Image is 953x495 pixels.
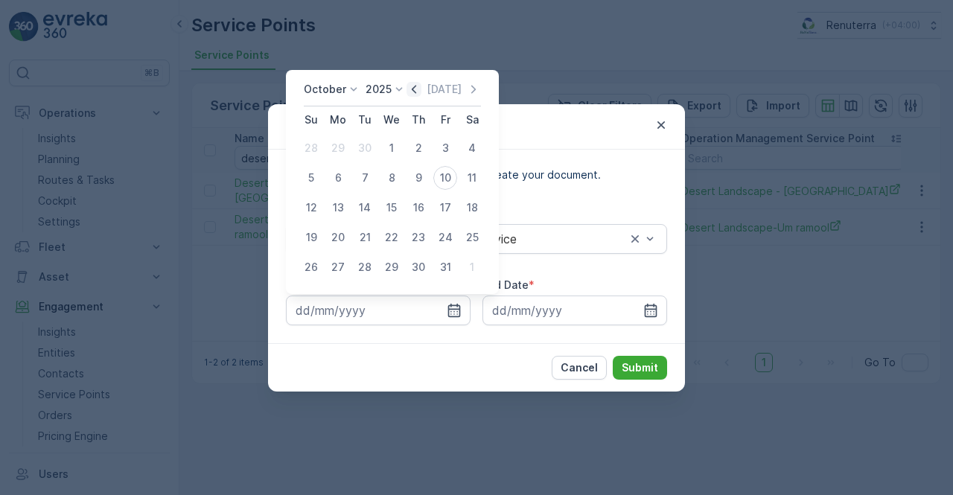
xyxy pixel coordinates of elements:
p: Submit [622,360,658,375]
div: 30 [407,255,430,279]
div: 22 [380,226,404,249]
div: 7 [353,166,377,190]
div: 11 [460,166,484,190]
div: 1 [460,255,484,279]
div: 5 [299,166,323,190]
div: 9 [407,166,430,190]
div: 6 [326,166,350,190]
div: 19 [299,226,323,249]
p: Cancel [561,360,598,375]
div: 31 [433,255,457,279]
div: 20 [326,226,350,249]
div: 25 [460,226,484,249]
button: Cancel [552,356,607,380]
div: 28 [353,255,377,279]
input: dd/mm/yyyy [482,296,667,325]
div: 4 [460,136,484,160]
input: dd/mm/yyyy [286,296,471,325]
th: Friday [432,106,459,133]
p: [DATE] [427,82,462,97]
label: End Date [482,278,529,291]
div: 12 [299,196,323,220]
div: 15 [380,196,404,220]
th: Wednesday [378,106,405,133]
th: Tuesday [351,106,378,133]
div: 16 [407,196,430,220]
div: 30 [353,136,377,160]
div: 26 [299,255,323,279]
div: 2 [407,136,430,160]
div: 21 [353,226,377,249]
div: 1 [380,136,404,160]
th: Monday [325,106,351,133]
div: 28 [299,136,323,160]
div: 29 [380,255,404,279]
div: 27 [326,255,350,279]
div: 18 [460,196,484,220]
div: 14 [353,196,377,220]
button: Submit [613,356,667,380]
div: 17 [433,196,457,220]
th: Saturday [459,106,485,133]
div: 13 [326,196,350,220]
p: 2025 [366,82,392,97]
th: Sunday [298,106,325,133]
div: 8 [380,166,404,190]
div: 10 [433,166,457,190]
div: 29 [326,136,350,160]
div: 23 [407,226,430,249]
div: 24 [433,226,457,249]
div: 3 [433,136,457,160]
p: October [304,82,346,97]
th: Thursday [405,106,432,133]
